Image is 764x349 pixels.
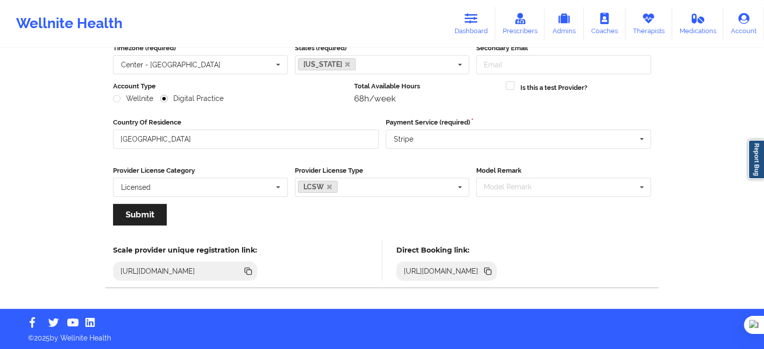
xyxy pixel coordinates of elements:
label: Provider License Type [295,166,470,176]
h5: Scale provider unique registration link: [113,246,257,255]
div: Licensed [121,184,151,191]
a: Dashboard [447,7,495,40]
div: Center - [GEOGRAPHIC_DATA] [121,61,221,68]
a: Prescribers [495,7,545,40]
label: Account Type [113,81,347,91]
label: Timezone (required) [113,43,288,53]
div: 68h/week [354,93,499,103]
a: Admins [544,7,584,40]
a: Report Bug [748,140,764,179]
label: Model Remark [476,166,651,176]
label: Total Available Hours [354,81,499,91]
div: [URL][DOMAIN_NAME] [117,266,199,276]
button: Submit [113,204,167,225]
a: Coaches [584,7,625,40]
div: Model Remark [481,181,546,193]
div: Stripe [394,136,413,143]
label: Payment Service (required) [386,118,651,128]
p: © 2025 by Wellnite Health [21,326,743,343]
a: Account [723,7,764,40]
a: Therapists [625,7,672,40]
a: [US_STATE] [298,58,356,70]
label: Is this a test Provider? [520,83,587,93]
div: [URL][DOMAIN_NAME] [400,266,483,276]
label: Country Of Residence [113,118,379,128]
h5: Direct Booking link: [396,246,497,255]
label: Secondary Email [476,43,651,53]
label: States (required) [295,43,470,53]
label: Provider License Category [113,166,288,176]
label: Digital Practice [160,94,224,103]
a: LCSW [298,181,338,193]
label: Wellnite [113,94,153,103]
a: Medications [672,7,724,40]
input: Email [476,55,651,74]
